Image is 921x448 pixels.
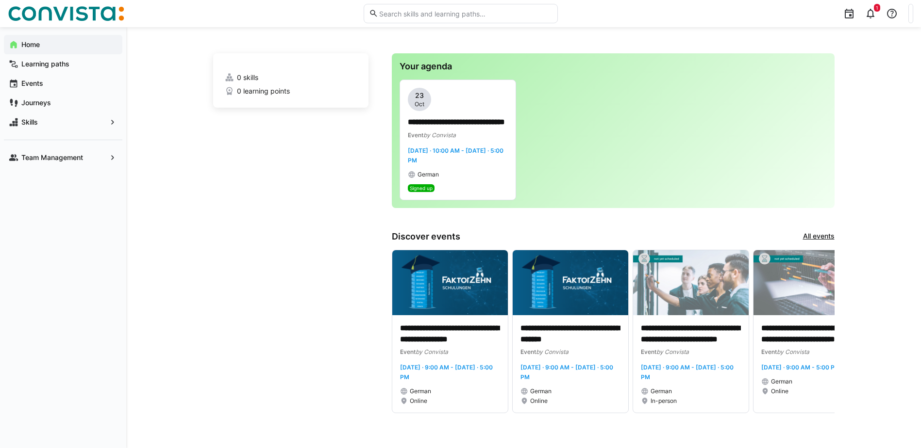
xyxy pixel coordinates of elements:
[803,231,835,242] a: All events
[416,348,448,355] span: by Convista
[415,100,424,108] span: Oct
[530,397,548,405] span: Online
[633,250,749,315] img: image
[410,397,427,405] span: Online
[225,73,357,82] a: 0 skills
[418,171,439,178] span: German
[408,147,503,164] span: [DATE] · 10:00 AM - [DATE] · 5:00 PM
[777,348,809,355] span: by Convista
[237,73,258,82] span: 0 skills
[651,397,677,405] span: In-person
[656,348,689,355] span: by Convista
[410,185,433,191] span: Signed up
[651,387,672,395] span: German
[237,86,290,96] span: 0 learning points
[761,364,840,371] span: [DATE] · 9:00 AM - 5:00 PM
[761,348,777,355] span: Event
[876,5,878,11] span: 1
[536,348,569,355] span: by Convista
[408,131,423,139] span: Event
[392,250,508,315] img: image
[400,61,827,72] h3: Your agenda
[754,250,869,315] img: image
[530,387,552,395] span: German
[378,9,552,18] input: Search skills and learning paths…
[410,387,431,395] span: German
[520,364,613,381] span: [DATE] · 9:00 AM - [DATE] · 5:00 PM
[392,231,460,242] h3: Discover events
[520,348,536,355] span: Event
[400,364,493,381] span: [DATE] · 9:00 AM - [DATE] · 5:00 PM
[641,348,656,355] span: Event
[771,378,792,385] span: German
[771,387,788,395] span: Online
[415,91,424,100] span: 23
[641,364,734,381] span: [DATE] · 9:00 AM - [DATE] · 5:00 PM
[400,348,416,355] span: Event
[423,131,456,139] span: by Convista
[513,250,628,315] img: image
